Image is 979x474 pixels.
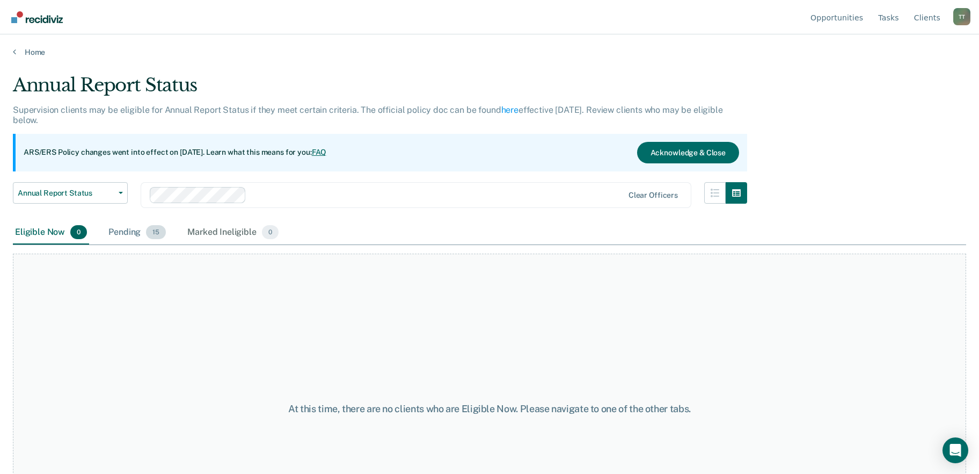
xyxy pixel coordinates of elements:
[637,142,739,163] button: Acknowledge & Close
[13,47,966,57] a: Home
[18,189,114,198] span: Annual Report Status
[943,437,968,463] div: Open Intercom Messenger
[13,182,128,204] button: Annual Report Status
[13,105,723,125] p: Supervision clients may be eligible for Annual Report Status if they meet certain criteria. The o...
[252,403,728,415] div: At this time, there are no clients who are Eligible Now. Please navigate to one of the other tabs.
[312,148,327,156] a: FAQ
[146,225,166,239] span: 15
[24,147,326,158] p: ARS/ERS Policy changes went into effect on [DATE]. Learn what this means for you:
[106,221,168,245] div: Pending15
[501,105,518,115] a: here
[70,225,87,239] span: 0
[13,221,89,245] div: Eligible Now0
[953,8,970,25] button: Profile dropdown button
[11,11,63,23] img: Recidiviz
[13,74,747,105] div: Annual Report Status
[262,225,279,239] span: 0
[629,191,678,200] div: Clear officers
[953,8,970,25] div: T T
[185,221,281,245] div: Marked Ineligible0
